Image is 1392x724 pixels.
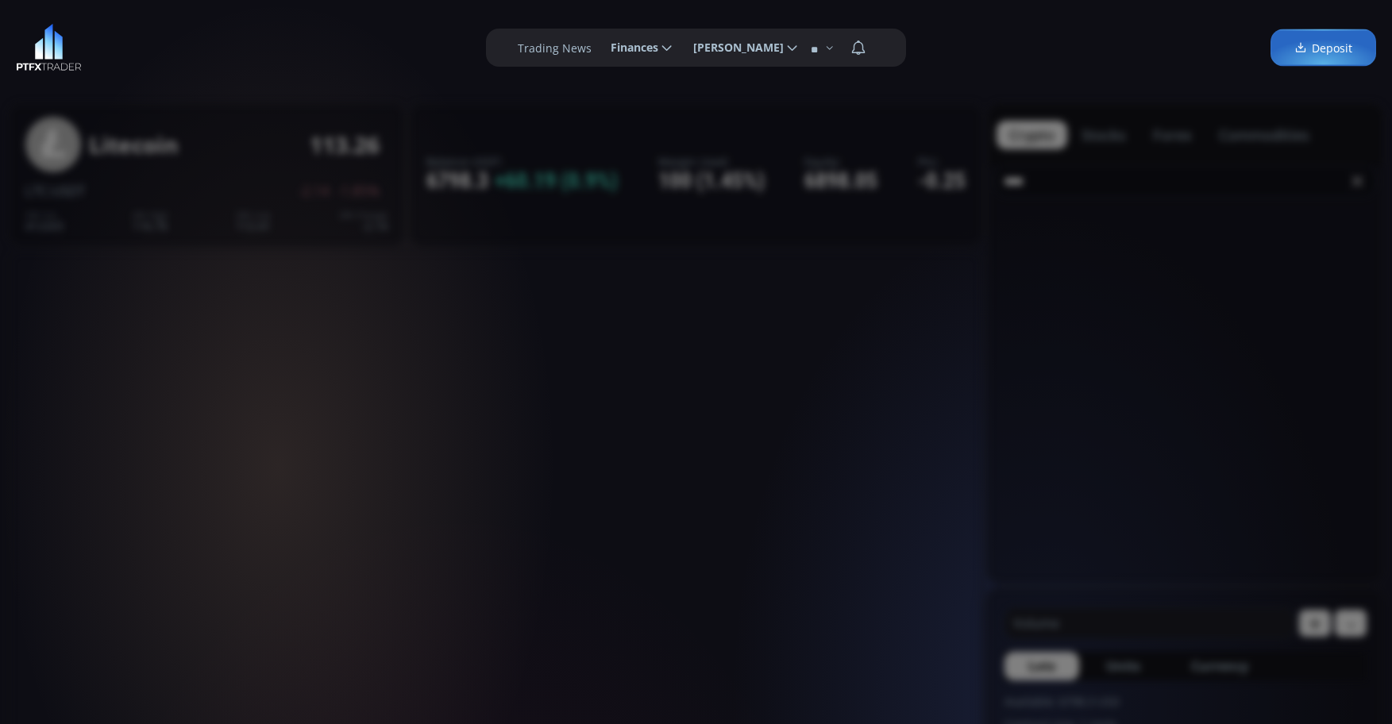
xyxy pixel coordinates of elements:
span: Deposit [1294,40,1352,56]
img: LOGO [16,24,82,71]
span: [PERSON_NAME] [682,32,784,64]
a: Deposit [1271,29,1376,67]
span: Finances [600,32,658,64]
label: Trading News [518,40,592,56]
